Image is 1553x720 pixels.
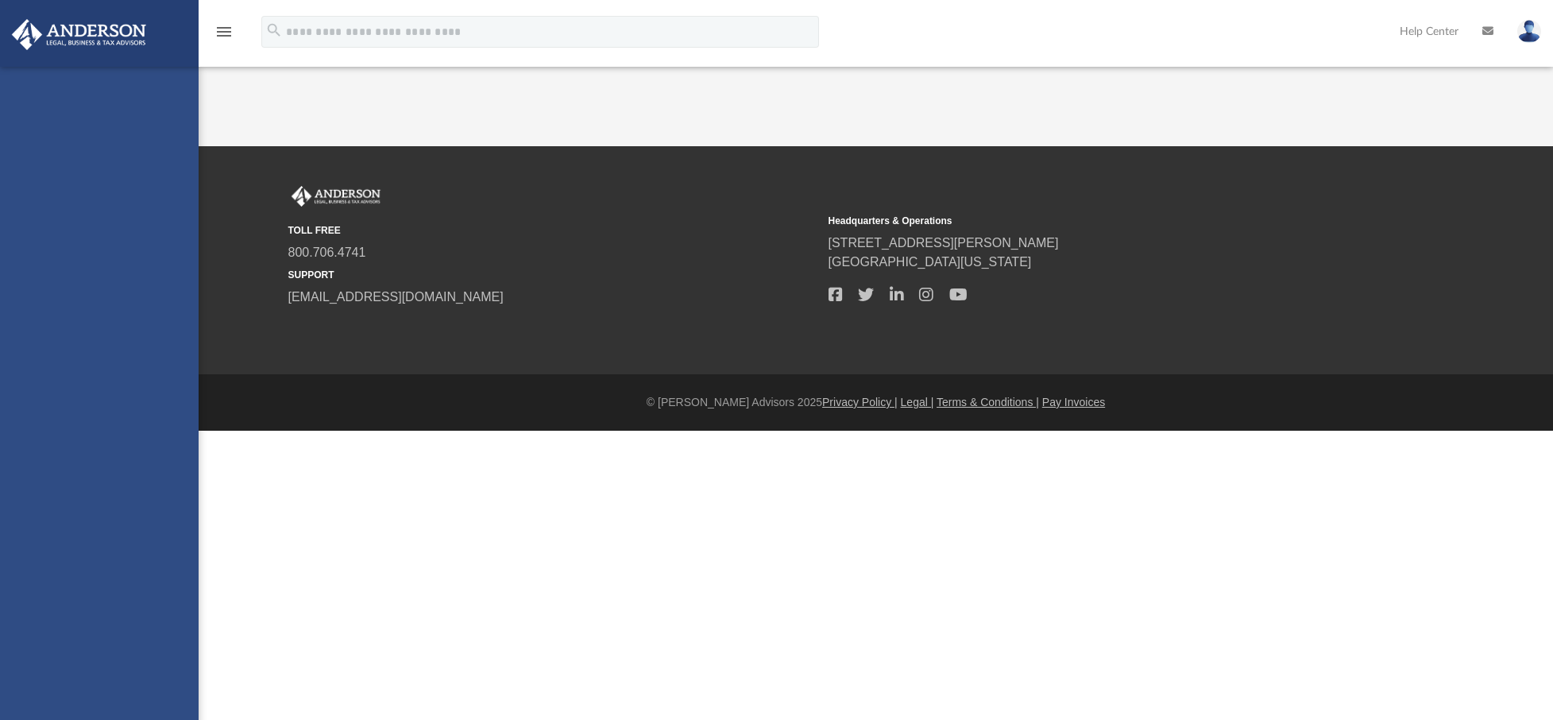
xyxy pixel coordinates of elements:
i: menu [214,22,234,41]
a: Terms & Conditions | [937,396,1039,408]
a: Legal | [901,396,934,408]
img: User Pic [1517,20,1541,43]
a: Pay Invoices [1042,396,1105,408]
a: [STREET_ADDRESS][PERSON_NAME] [829,236,1059,250]
small: TOLL FREE [288,223,817,238]
a: Privacy Policy | [822,396,898,408]
div: © [PERSON_NAME] Advisors 2025 [199,394,1553,411]
a: 800.706.4741 [288,246,366,259]
a: menu [214,30,234,41]
a: [GEOGRAPHIC_DATA][US_STATE] [829,255,1032,269]
i: search [265,21,283,39]
a: [EMAIL_ADDRESS][DOMAIN_NAME] [288,290,504,304]
small: Headquarters & Operations [829,214,1358,228]
small: SUPPORT [288,268,817,282]
img: Anderson Advisors Platinum Portal [288,186,384,207]
img: Anderson Advisors Platinum Portal [7,19,151,50]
